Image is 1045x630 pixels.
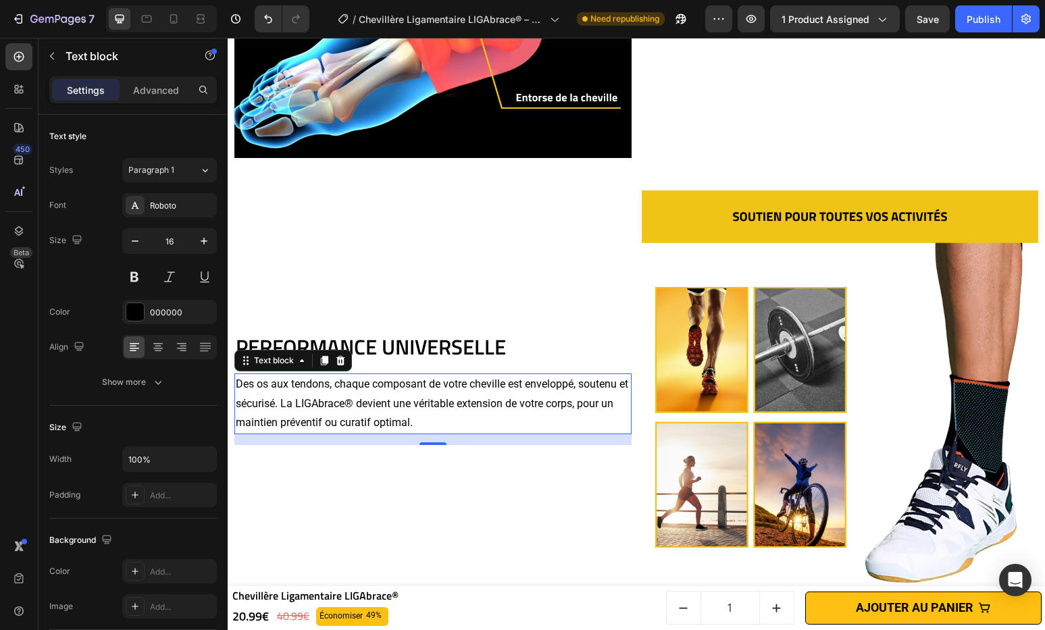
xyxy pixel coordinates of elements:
div: Open Intercom Messenger [999,564,1031,596]
span: Chevillère Ligamentaire LIGAbrace® – Soutien Ciblé et Protection Articulaire [359,12,544,26]
div: Beta [10,247,32,258]
button: 1 product assigned [770,5,900,32]
div: Size [49,232,85,250]
div: Background [49,531,115,550]
div: Add... [150,566,213,578]
div: Padding [49,489,80,501]
span: Save [917,14,939,25]
div: Image [49,600,73,612]
div: 40.99€ [48,567,83,589]
button: increment [532,554,566,586]
span: Need republishing [590,13,659,25]
div: Color [49,565,70,577]
button: Paragraph 1 [122,158,217,182]
input: quantity [473,554,532,586]
div: Roboto [150,200,213,212]
p: 7 [88,11,95,27]
input: Auto [123,447,216,471]
div: 20.99€ [3,567,43,591]
span: / [353,12,356,26]
div: Undo/Redo [255,5,309,32]
button: decrement [439,554,473,586]
img: gempages_498740458483090205-2fd731ae-81b5-419b-b64d-901a69672ec4.png [414,153,811,550]
div: 000000 [150,307,213,319]
div: Width [49,453,72,465]
p: Advanced [133,83,179,97]
iframe: Design area [228,38,1045,630]
div: Publish [967,12,1000,26]
button: Publish [955,5,1012,32]
div: 49% [137,569,155,587]
div: Add... [150,490,213,502]
div: Text style [49,130,86,142]
div: Color [49,306,70,318]
div: Size [49,419,85,437]
p: Settings [67,83,105,97]
button: 7 [5,5,101,32]
span: 1 product assigned [782,12,869,26]
div: 450 [13,144,32,155]
div: Font [49,199,66,211]
h1: Chevillère Ligamentaire LIGAbrace® [3,550,330,567]
div: Économiser [90,569,137,588]
p: Text block [66,48,180,64]
span: Paragraph 1 [128,164,174,176]
div: Add... [150,601,213,613]
div: Styles [49,164,73,176]
div: Show more [102,375,165,389]
button: AJOUTER AU PANIER [578,554,814,586]
div: Align [49,338,87,357]
div: AJOUTER AU PANIER [628,559,746,581]
button: Show more [49,370,217,394]
button: Save [905,5,950,32]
